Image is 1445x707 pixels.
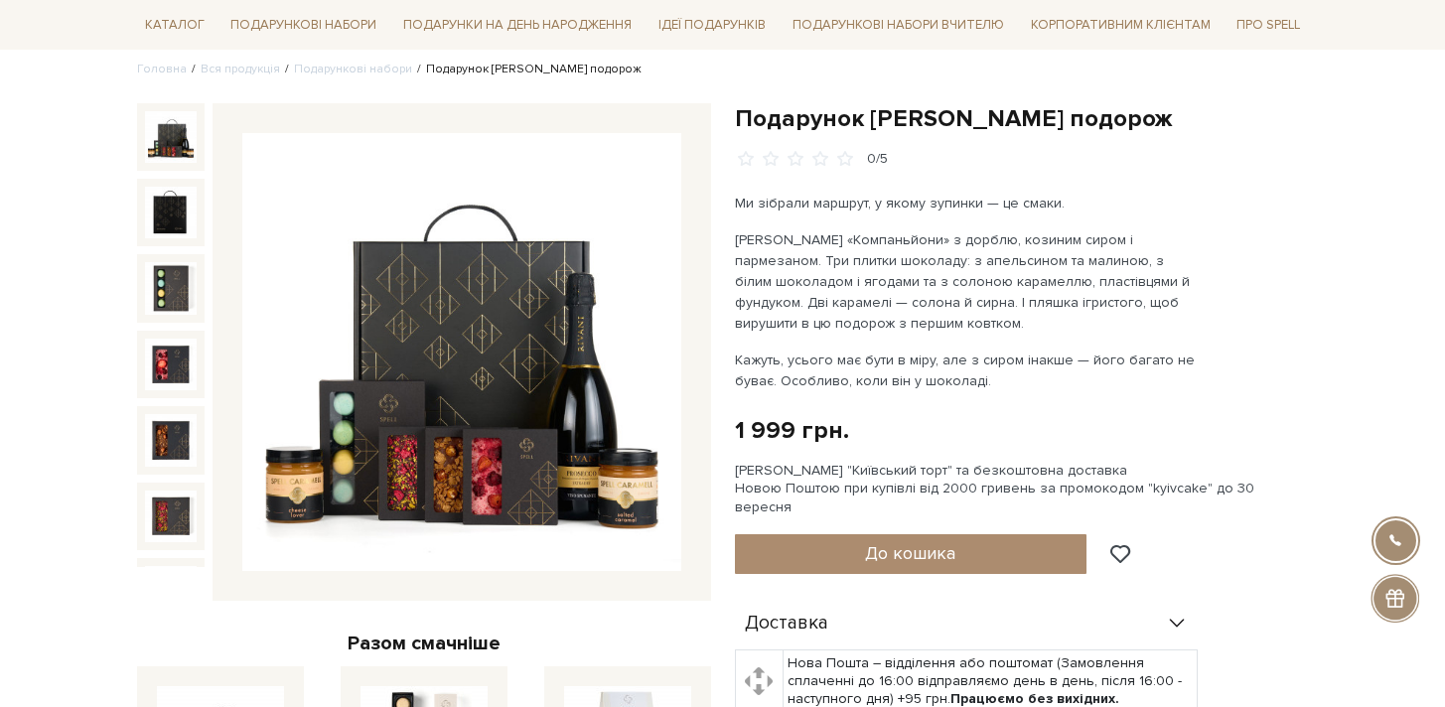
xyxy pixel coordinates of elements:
img: Подарунок Сирна подорож [145,187,197,238]
img: Подарунок Сирна подорож [145,111,197,163]
h1: Подарунок [PERSON_NAME] подорож [735,103,1309,134]
img: Подарунок Сирна подорож [145,339,197,390]
div: [PERSON_NAME] "Київський торт" та безкоштовна доставка Новою Поштою при купівлі від 2000 гривень ... [735,462,1309,516]
img: Подарунок Сирна подорож [145,566,197,618]
a: Вся продукція [201,62,280,76]
p: Кажуть, усього має бути в міру, але з сиром інакше — його багато не буває. Особливо, коли він у ш... [735,350,1201,391]
a: Каталог [137,10,213,41]
b: Працюємо без вихідних. [950,690,1119,707]
button: До кошика [735,534,1087,574]
span: До кошика [865,542,955,564]
a: Подарункові набори [294,62,412,76]
a: Подарункові набори Вчителю [785,8,1012,42]
li: Подарунок [PERSON_NAME] подорож [412,61,642,78]
div: Разом смачніше [137,631,711,656]
p: Ми зібрали маршрут, у якому зупинки — це смаки. [735,193,1201,213]
img: Подарунок Сирна подорож [145,491,197,542]
a: Подарункові набори [222,10,384,41]
a: Головна [137,62,187,76]
img: Подарунок Сирна подорож [242,133,681,572]
p: [PERSON_NAME] «Компаньйони» з дорблю, козиним сиром і пармезаном. Три плитки шоколаду: з апельсин... [735,229,1201,334]
a: Про Spell [1228,10,1308,41]
a: Корпоративним клієнтам [1023,10,1219,41]
span: Доставка [745,615,828,633]
a: Ідеї подарунків [650,10,774,41]
div: 0/5 [867,150,888,169]
div: 1 999 грн. [735,415,849,446]
a: Подарунки на День народження [395,10,640,41]
img: Подарунок Сирна подорож [145,414,197,466]
img: Подарунок Сирна подорож [145,262,197,314]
